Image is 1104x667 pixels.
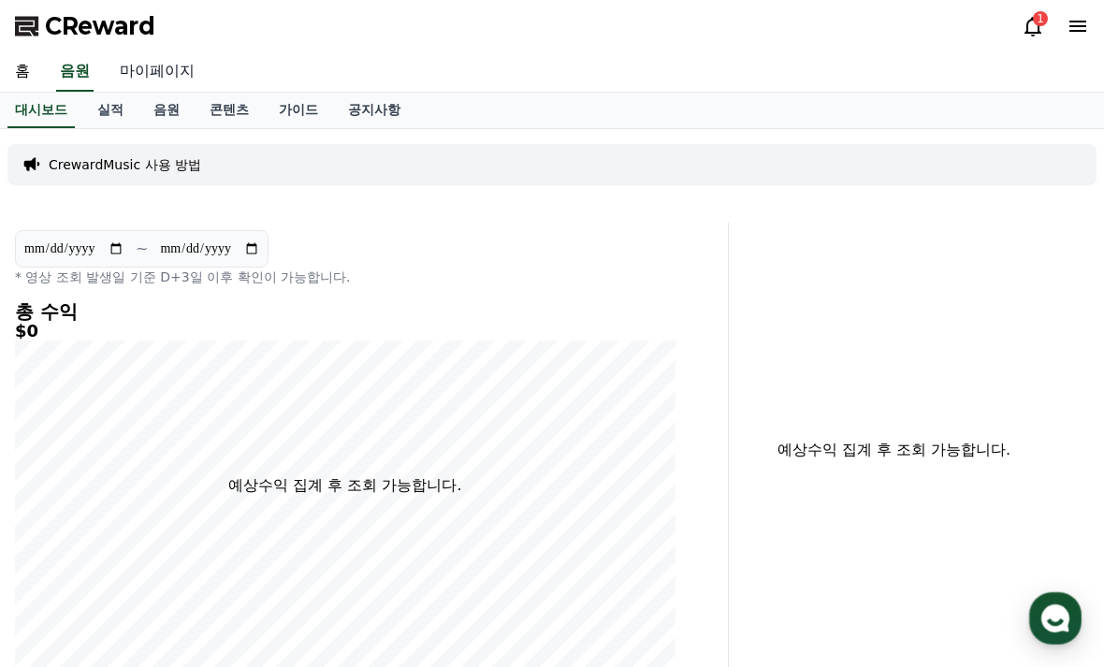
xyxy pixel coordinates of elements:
div: 1 [1033,11,1048,26]
a: 음원 [56,52,94,92]
a: CrewardMusic 사용 방법 [49,155,201,174]
a: 설정 [241,512,359,558]
a: 실적 [82,93,138,128]
a: 대시보드 [7,93,75,128]
p: * 영상 조회 발생일 기준 D+3일 이후 확인이 가능합니다. [15,268,675,286]
a: 대화 [123,512,241,558]
a: 1 [1022,15,1044,37]
span: 홈 [59,540,70,555]
h4: 총 수익 [15,301,675,322]
a: 마이페이지 [105,52,210,92]
span: 대화 [171,541,194,556]
span: 설정 [289,540,312,555]
span: CReward [45,11,155,41]
p: ~ [136,238,148,260]
a: 음원 [138,93,195,128]
p: 예상수익 집계 후 조회 가능합니다. [228,474,461,497]
a: 가이드 [264,93,333,128]
a: 홈 [6,512,123,558]
h5: $0 [15,322,675,341]
a: 콘텐츠 [195,93,264,128]
a: CReward [15,11,155,41]
a: 공지사항 [333,93,415,128]
p: 예상수익 집계 후 조회 가능합니다. [744,439,1044,461]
